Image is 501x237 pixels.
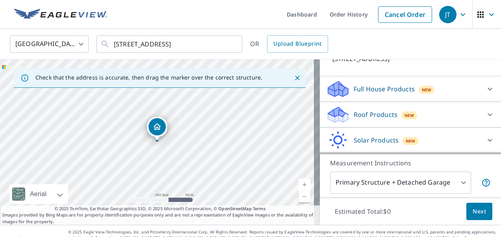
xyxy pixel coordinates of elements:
[267,35,328,53] a: Upload Blueprint
[330,172,471,194] div: Primary Structure + Detached Garage
[473,207,486,217] span: Next
[378,6,432,23] a: Cancel Order
[10,33,89,55] div: [GEOGRAPHIC_DATA]
[114,33,226,55] input: Search by address or latitude-longitude
[253,206,266,211] a: Terms
[422,87,432,93] span: New
[292,73,302,83] button: Close
[354,110,397,119] p: Roof Products
[466,203,492,220] button: Next
[54,206,266,212] span: © 2025 TomTom, Earthstar Geographics SIO, © 2025 Microsoft Corporation, ©
[481,178,491,187] span: Your report will include the primary structure and a detached garage if one exists.
[250,35,328,53] div: OR
[326,131,495,150] div: Solar ProductsNew
[28,184,49,204] div: Aerial
[326,80,495,98] div: Full House ProductsNew
[330,158,491,168] p: Measurement Instructions
[14,9,107,20] img: EV Logo
[35,74,262,81] p: Check that the address is accurate, then drag the marker over the correct structure.
[405,112,414,119] span: New
[354,84,415,94] p: Full House Products
[273,39,321,49] span: Upload Blueprint
[326,105,495,124] div: Roof ProductsNew
[439,6,456,23] div: JT
[218,206,251,211] a: OpenStreetMap
[299,179,310,191] a: Current Level 17, Zoom In
[406,138,416,144] span: New
[354,135,399,145] p: Solar Products
[9,184,68,204] div: Aerial
[299,191,310,202] a: Current Level 17, Zoom Out
[328,203,397,220] p: Estimated Total: $0
[147,117,167,141] div: Dropped pin, building 1, Residential property, 9873 187th Ct NE Redmond, WA 98052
